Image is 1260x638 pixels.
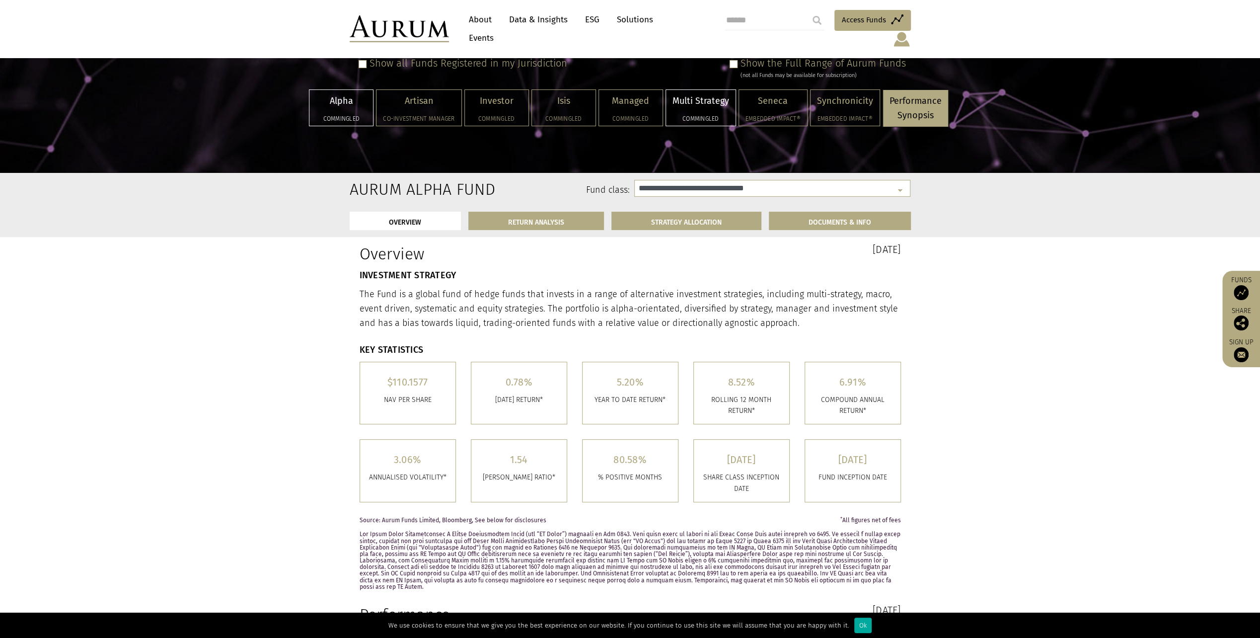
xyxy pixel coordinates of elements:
[479,455,559,465] h5: 1.54
[471,116,522,122] h5: Commingled
[612,10,658,29] a: Solutions
[368,472,448,483] p: ANNUALISED VOLATILITY*
[383,94,454,108] p: Artisan
[813,395,893,417] p: COMPOUND ANNUAL RETURN*
[350,15,449,42] img: Aurum
[360,605,623,624] h1: Performance
[817,116,873,122] h5: Embedded Impact®
[834,10,911,31] a: Access Funds
[605,94,656,108] p: Managed
[889,94,942,123] p: Performance Synopsis
[504,10,573,29] a: Data & Insights
[769,212,911,230] a: DOCUMENTS & INFO
[471,94,522,108] p: Investor
[842,14,886,26] span: Access Funds
[672,94,729,108] p: Multi Strategy
[701,455,782,465] h5: [DATE]
[701,377,782,387] h5: 8.52%
[611,212,761,230] a: STRATEGY ALLOCATION
[445,184,630,197] label: Fund class:
[464,10,497,29] a: About
[813,377,893,387] h5: 6.91%
[479,395,559,405] p: [DATE] RETURN*
[1227,338,1255,362] a: Sign up
[360,270,456,281] strong: INVESTMENT STRATEGY
[1227,276,1255,300] a: Funds
[701,395,782,417] p: ROLLING 12 MONTH RETURN*
[383,116,454,122] h5: Co-investment Manager
[368,455,448,465] h5: 3.06%
[590,472,670,483] p: % POSITIVE MONTHS
[468,212,604,230] a: RETURN ANALYSIS
[741,71,906,80] div: (not all Funds may be available for subscription)
[368,377,448,387] h5: $110.1577
[817,94,873,108] p: Synchronicity
[316,116,367,122] h5: Commingled
[360,244,623,263] h1: Overview
[813,472,893,483] p: FUND INCEPTION DATE
[807,10,827,30] input: Submit
[745,116,801,122] h5: Embedded Impact®
[368,395,448,405] p: Nav per share
[1234,316,1249,330] img: Share this post
[854,618,872,633] div: Ok
[538,116,589,122] h5: Commingled
[580,10,604,29] a: ESG
[638,605,901,615] h3: [DATE]
[840,517,901,524] span: All figures net of fees
[745,94,801,108] p: Seneca
[1234,347,1249,362] img: Sign up to our newsletter
[538,94,589,108] p: Isis
[370,57,567,69] label: Show all Funds Registered in my Jurisdiction
[672,116,729,122] h5: Commingled
[360,344,424,355] strong: KEY STATISTICS
[360,531,901,590] p: Lor Ipsum Dolor Sitametconsec A Elitse Doeiusmodtem Incid (utl “ET Dolor”) magnaali en Adm 0843. ...
[479,377,559,387] h5: 0.78%
[701,472,782,494] p: SHARE CLASS INCEPTION DATE
[316,94,367,108] p: Alpha
[464,29,494,47] a: Events
[605,116,656,122] h5: Commingled
[590,455,670,465] h5: 80.58%
[638,244,901,254] h3: [DATE]
[590,395,670,405] p: YEAR TO DATE RETURN*
[360,287,901,330] p: The Fund is a global fund of hedge funds that invests in a range of alternative investment strate...
[892,31,911,48] img: account-icon.svg
[350,180,431,199] h2: Aurum Alpha Fund
[741,57,906,69] label: Show the Full Range of Aurum Funds
[1234,285,1249,300] img: Access Funds
[813,455,893,465] h5: [DATE]
[360,517,546,524] span: Source: Aurum Funds Limited, Bloomberg, See below for disclosures
[479,472,559,483] p: [PERSON_NAME] RATIO*
[1227,308,1255,330] div: Share
[590,377,670,387] h5: 5.20%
